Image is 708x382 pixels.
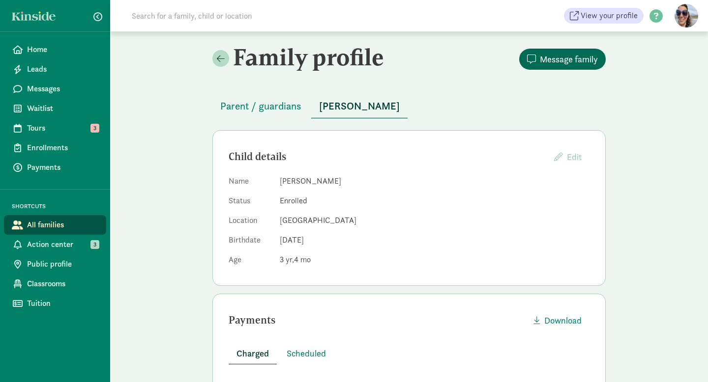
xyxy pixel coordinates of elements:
[319,98,400,114] span: [PERSON_NAME]
[27,142,98,154] span: Enrollments
[280,235,304,245] span: [DATE]
[229,195,272,211] dt: Status
[229,175,272,191] dt: Name
[229,215,272,230] dt: Location
[27,44,98,55] span: Home
[4,59,106,79] a: Leads
[544,314,582,327] span: Download
[27,83,98,95] span: Messages
[567,151,582,163] span: Edit
[90,240,99,249] span: 3
[546,146,590,167] button: Edit
[27,122,98,134] span: Tours
[280,215,590,226] dd: [GEOGRAPHIC_DATA]
[4,99,106,118] a: Waitlist
[229,343,277,364] button: Charged
[4,138,106,158] a: Enrollments
[229,312,526,328] div: Payments
[4,294,106,313] a: Tuition
[311,94,408,118] button: [PERSON_NAME]
[212,43,407,71] h2: Family profile
[212,101,309,112] a: Parent / guardians
[526,310,590,331] button: Download
[4,40,106,59] a: Home
[236,347,269,360] span: Charged
[280,254,294,265] span: 3
[581,10,638,22] span: View your profile
[4,79,106,99] a: Messages
[540,53,598,66] span: Message family
[27,298,98,309] span: Tuition
[4,274,106,294] a: Classrooms
[287,347,326,360] span: Scheduled
[90,124,99,133] span: 3
[280,195,590,207] dd: Enrolled
[27,162,98,173] span: Payments
[229,254,272,270] dt: Age
[229,149,546,164] div: Child details
[4,215,106,235] a: All families
[212,94,309,118] button: Parent / guardians
[27,258,98,270] span: Public profile
[4,118,106,138] a: Tours 3
[311,101,408,112] a: [PERSON_NAME]
[4,254,106,274] a: Public profile
[126,6,402,26] input: Search for a family, child or location
[564,8,644,24] a: View your profile
[659,335,708,382] iframe: Chat Widget
[220,98,301,114] span: Parent / guardians
[279,343,334,364] button: Scheduled
[27,239,98,250] span: Action center
[294,254,311,265] span: 4
[4,235,106,254] a: Action center 3
[27,103,98,114] span: Waitlist
[4,158,106,177] a: Payments
[27,63,98,75] span: Leads
[229,234,272,250] dt: Birthdate
[280,175,590,187] dd: [PERSON_NAME]
[27,278,98,290] span: Classrooms
[27,219,98,231] span: All families
[519,49,606,70] button: Message family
